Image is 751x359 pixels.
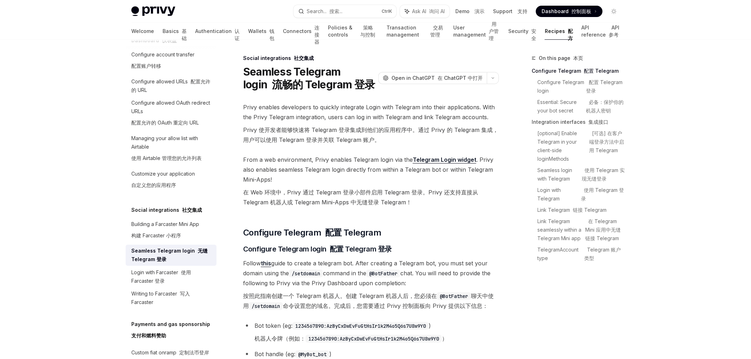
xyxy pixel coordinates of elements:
font: 配方 [568,28,573,41]
a: Link Telegram 链接 Telegram [537,204,625,216]
button: Toggle dark mode [608,6,620,17]
font: 自定义您的应用程序 [131,182,176,188]
li: Bot token (eg: ) [243,321,499,346]
font: Telegram 账户类型 [585,247,621,261]
a: Wallets 钱包 [248,23,274,40]
code: @BotFather [366,270,400,277]
h5: Social integrations [131,206,202,214]
h1: Seamless Telegram login [243,65,375,91]
div: Configure allowed URLs [131,77,212,94]
font: Privy 使开发者能够快速将 Telegram 登录集成到他们的应用程序中。通过 Privy 的 Telegram 集成，用户可以使用 Telegram 登录并关联 Telegram 账户。 [243,126,498,143]
a: Connectors 连接器 [283,23,319,40]
font: 机器人令牌（例如： ） [254,335,448,342]
a: Support 支持 [493,8,527,15]
font: 控制面板 [572,8,592,14]
a: Writing to Farcaster 写入 Farcaster [126,287,216,309]
a: TelegramAccount type Telegram 账户类型 [537,244,625,264]
a: Configure Telegram login 配置 Telegram 登录 [537,77,625,96]
span: On this page [539,54,583,62]
font: 搜索... [330,8,343,14]
font: 使用 Airtable 管理您的允许列表 [131,155,202,161]
font: 构建 Farcaster 小程序 [131,232,181,238]
font: 支持 [517,8,527,14]
font: 在 Telegram Mini 应用中无缝链接 Telegram [586,218,621,241]
span: Ctrl K [382,9,392,14]
a: Custom fiat onramp 定制法币登岸 [126,346,216,359]
code: /setdomain [289,270,323,277]
code: @BotFather [437,292,471,300]
font: 定制法币登岸 [179,349,209,355]
span: Configure Telegram login [243,244,392,254]
a: Welcome [131,23,154,40]
div: Customize your application [131,170,195,192]
a: Managing your allow list with Airtable使用 Airtable 管理您的允许列表 [126,132,216,167]
font: 使用 Telegram 登录 [581,187,624,201]
div: Writing to Farcaster [131,289,212,306]
span: Configure Telegram [243,227,381,238]
div: Configure account transfer [131,50,194,73]
div: Social integrations [243,55,499,62]
font: 在 ChatGPT 中打开 [438,75,483,81]
span: Privy enables developers to quickly integrate Login with Telegram into their applications. With t... [243,102,499,148]
font: API 参考 [609,24,619,38]
font: 本页 [574,55,583,61]
font: 社交集成 [294,55,314,61]
a: Login with Telegram 使用 Telegram 登录 [537,184,625,204]
font: 必备：保护你的机器人密钥 [586,99,624,114]
font: 流畅的 Telegram 登录 [272,78,375,91]
a: Login with Farcaster 使用 Farcaster 登录 [126,266,216,287]
font: 钱包 [269,28,274,41]
font: 社交集成 [182,207,202,213]
div: Managing your allow list with Airtable [131,134,212,165]
button: Search... 搜索...CtrlK [294,5,397,18]
font: 支付和燃料赞助 [131,332,166,338]
font: 配置 Telegram 登录 [586,79,624,94]
a: API reference API 参考 [581,23,620,40]
span: Follow guide to create a telegram bot. After creating a Telegram bot, you must set your domain us... [243,258,499,314]
span: Open in ChatGPT [391,74,483,82]
font: 连接器 [314,24,319,45]
img: light logo [131,6,175,16]
code: 1234567890:AzByCxDwEvFuGtHsIr1k2M4o5Q6s7U8w9Y0 [292,322,429,330]
font: 安全 [531,28,536,41]
a: Transaction management 交易管理 [387,23,445,40]
div: Seamless Telegram login [131,247,212,264]
font: 按照此指南创建一个 Telegram 机器人。创建 Telegram 机器人后，您必须在 聊天中使用 命令设置您的域名。完成后，您需要通过 Privy 控制面板向 Privy 提供以下信息： [243,292,494,309]
span: Dashboard [542,8,592,15]
a: Recipes 配方 [545,23,573,40]
font: 集成接口 [589,119,609,125]
span: From a web environment, Privy enables Telegram login via the . Privy also enables seamless Telegr... [243,155,499,210]
code: /setdomain [249,302,283,310]
font: [可选] 在客户端登录方法中启用 Telegram [590,130,624,153]
a: Link Telegram seamlessly within a Telegram Mini app 在 Telegram Mini 应用中无缝链接 Telegram [537,216,625,244]
a: Telegram Login widget [413,156,476,164]
a: this [261,260,271,267]
font: 配置账户转移 [131,63,161,69]
a: User management 用户管理 [454,23,500,40]
a: Security 安全 [508,23,536,40]
font: 询问 AI [429,8,445,14]
font: 配置 Telegram [584,68,619,74]
font: 配置 Telegram [325,227,381,238]
a: Configure Telegram 配置 Telegram [532,65,625,77]
a: Policies & controls 策略与控制 [328,23,378,40]
font: 演示 [475,8,484,14]
font: 使用 Telegram 实现无缝登录 [582,167,625,182]
font: 策略与控制 [360,24,375,38]
a: Dashboard 控制面板 [536,6,603,17]
div: Custom fiat onramp [131,348,209,357]
a: [optional] Enable Telegram in your client-side loginMethods [可选] 在客户端登录方法中启用 Telegram [537,128,625,165]
a: Essential: Secure your bot secret 必备：保护你的机器人密钥 [537,96,625,116]
font: 用户管理 [489,21,499,41]
a: Authentication 认证 [195,23,240,40]
span: Ask AI [412,8,445,15]
code: 1234567890:AzByCxDwEvFuGtHsIr1k2M4o5Q6s7U8w9Y0 [306,335,442,343]
font: 在 Web 环境中，Privy 通过 Telegram 登录小部件启用 Telegram 登录。Privy 还支持直接从 Telegram 机器人或 Telegram Mini-Apps 中无缝... [243,189,478,206]
div: Building a Farcaster Mini App [131,220,199,243]
button: Ask AI 询问 AI [400,5,450,18]
font: 认证 [235,28,240,41]
div: Login with Farcaster [131,268,212,285]
a: Configure allowed URLs 配置允许的 URL [126,75,216,96]
a: Configure allowed OAuth redirect URLs配置允许的 OAuth 重定向 URL [126,96,216,132]
h5: Payments and gas sponsorship [131,320,210,343]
